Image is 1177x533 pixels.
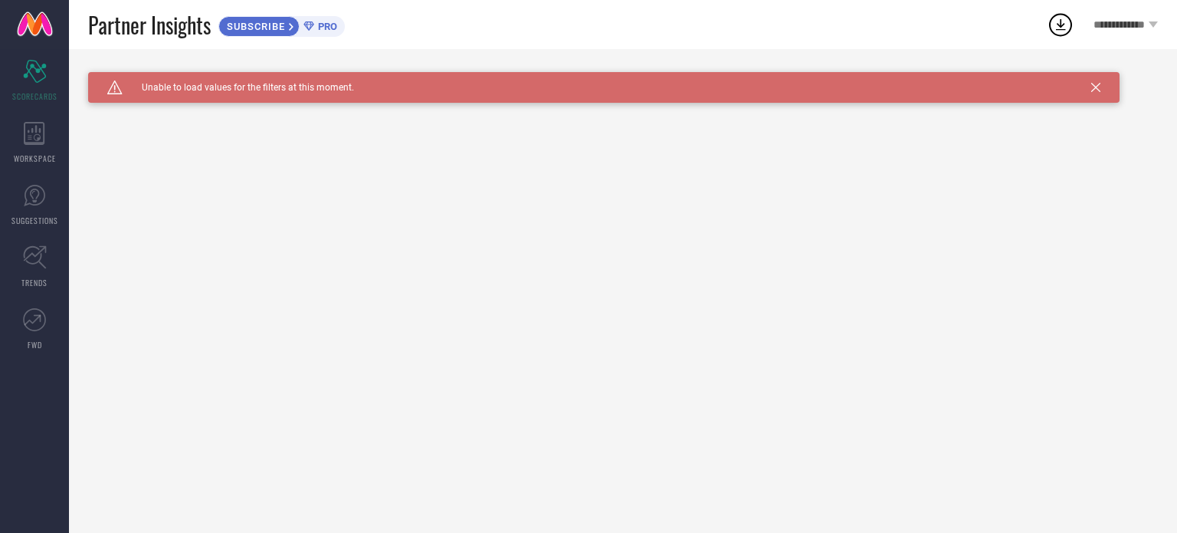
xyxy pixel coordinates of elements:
span: SUGGESTIONS [11,215,58,226]
div: Unable to load filters at this moment. Please try later. [88,72,1158,84]
span: PRO [314,21,337,32]
span: SUBSCRIBE [219,21,289,32]
div: Open download list [1047,11,1074,38]
span: SCORECARDS [12,90,57,102]
a: SUBSCRIBEPRO [218,12,345,37]
span: Partner Insights [88,9,211,41]
span: WORKSPACE [14,153,56,164]
span: Unable to load values for the filters at this moment. [123,82,354,93]
span: TRENDS [21,277,48,288]
span: FWD [28,339,42,350]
